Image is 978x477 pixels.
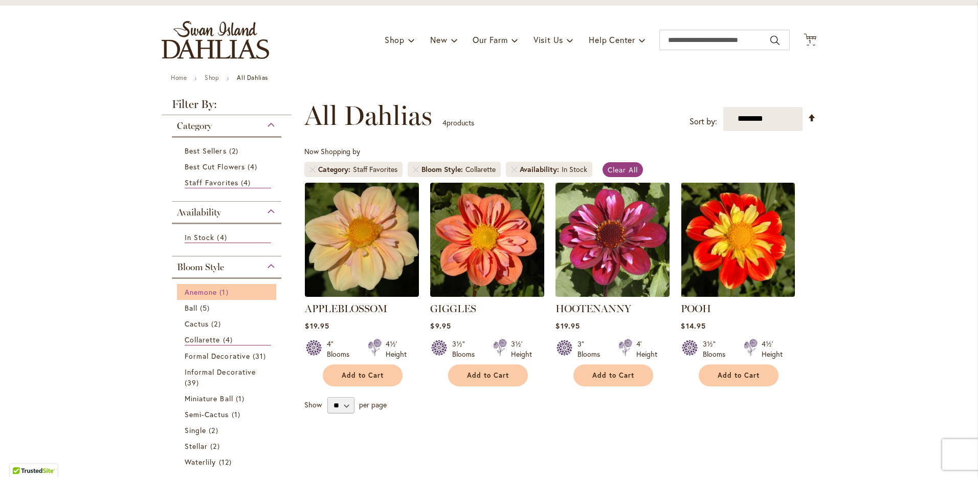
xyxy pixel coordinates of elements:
span: 5 [200,302,212,313]
img: APPLEBLOSSOM [305,183,419,297]
span: Waterlily [185,457,216,467]
span: Bloom Style [177,262,224,273]
strong: All Dahlias [237,74,268,81]
span: 1 [809,38,811,45]
div: 4½' Height [386,339,407,359]
span: Single [185,425,206,435]
div: 3" Blooms [577,339,606,359]
a: Collarette 4 [185,334,271,345]
span: 4 [241,177,253,188]
div: In Stock [562,164,587,175]
a: Ball 5 [185,302,271,313]
div: Staff Favorites [353,164,397,175]
span: $9.95 [430,321,451,331]
a: Best Cut Flowers [185,161,271,172]
a: Semi-Cactus 1 [185,409,271,420]
div: 3½" Blooms [703,339,731,359]
a: Formal Decorative 31 [185,351,271,361]
a: In Stock 4 [185,232,271,243]
span: 2 [210,441,222,451]
a: Stellar 2 [185,441,271,451]
span: 1 [219,287,231,297]
a: Remove Category Staff Favorites [309,166,316,172]
a: Home [171,74,187,81]
button: 1 [804,33,816,47]
span: 1 [232,409,243,420]
span: 12 [219,457,234,467]
a: Staff Favorites [185,177,271,188]
span: per page [359,400,387,409]
span: Visit Us [534,34,563,45]
a: Best Sellers [185,145,271,156]
a: Informal Decorative 39 [185,366,271,388]
a: HOOTENANNY [555,302,631,315]
div: 3½' Height [511,339,532,359]
div: Collarette [465,164,496,175]
button: Add to Cart [448,364,528,386]
span: Miniature Ball [185,394,233,403]
strong: Filter By: [162,99,292,115]
span: Show [304,400,322,409]
span: Category [318,164,353,175]
span: 39 [185,377,202,388]
a: Remove Bloom Style Collarette [413,166,419,172]
span: 2 [211,318,223,329]
span: Add to Cart [342,371,384,380]
div: 4" Blooms [327,339,355,359]
a: Waterlily 12 [185,457,271,467]
a: GIGGLES [430,302,476,315]
a: POOH [681,302,711,315]
span: Now Shopping by [304,146,360,156]
span: Add to Cart [718,371,760,380]
span: Stellar [185,441,208,451]
span: Availability [177,207,221,218]
span: In Stock [185,232,214,242]
span: Availability [520,164,562,175]
button: Add to Cart [323,364,403,386]
span: Add to Cart [592,371,634,380]
span: Help Center [589,34,635,45]
span: Best Cut Flowers [185,162,245,171]
span: $14.95 [681,321,705,331]
span: All Dahlias [304,100,432,131]
div: 3½" Blooms [452,339,481,359]
a: Cactus 2 [185,318,271,329]
button: Add to Cart [699,364,779,386]
a: Anemone 1 [185,287,271,297]
span: Best Sellers [185,146,227,156]
span: 31 [253,351,269,361]
span: 4 [217,232,229,243]
span: Bloom Style [421,164,465,175]
a: Clear All [603,162,643,177]
a: POOH [681,289,795,299]
p: products [442,115,474,131]
img: HOOTENANNY [555,183,670,297]
span: Add to Cart [467,371,509,380]
div: 4½' Height [762,339,783,359]
span: Informal Decorative [185,367,256,377]
span: Semi-Cactus [185,409,229,419]
span: 2 [209,425,220,436]
a: Remove Availability In Stock [511,166,517,172]
span: $19.95 [305,321,329,331]
span: Clear All [608,165,638,175]
a: Single 2 [185,425,271,436]
label: Sort by: [690,112,717,131]
span: Collarette [185,335,220,344]
span: Formal Decorative [185,351,250,361]
a: Miniature Ball 1 [185,393,271,404]
a: Shop [205,74,219,81]
img: GIGGLES [430,183,544,297]
span: 2 [229,145,241,156]
a: store logo [162,21,269,59]
span: Shop [385,34,405,45]
span: $19.95 [555,321,580,331]
button: Add to Cart [573,364,653,386]
iframe: Launch Accessibility Center [8,441,36,469]
div: 4' Height [636,339,657,359]
span: Ball [185,303,197,313]
img: POOH [681,183,795,297]
a: HOOTENANNY [555,289,670,299]
span: 4 [223,334,235,345]
span: Category [177,120,212,132]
